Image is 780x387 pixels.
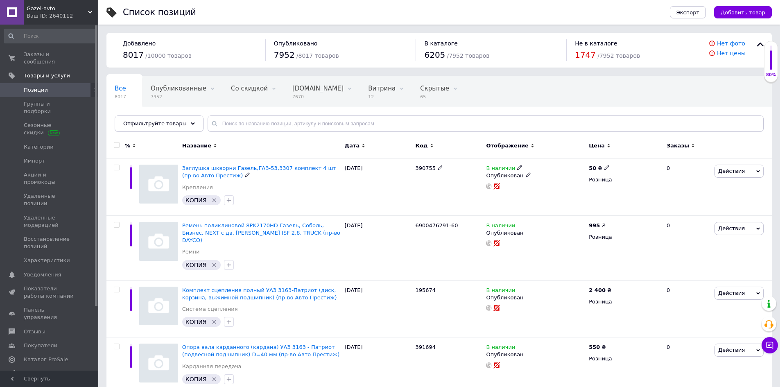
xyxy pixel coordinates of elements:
span: Добавить товар [721,9,765,16]
span: Все [115,85,126,92]
span: 390755 [416,165,436,171]
span: Панель управления [24,306,76,321]
span: Товары и услуги [24,72,70,79]
div: 0 [662,158,712,216]
a: Заглушка шкворни Газель,ГАЗ-53,3307 комплект 4 шт (пр-во Авто Престиж) [182,165,336,179]
div: Ваш ID: 2640112 [27,12,98,20]
span: 6900476291-60 [416,222,458,229]
span: Удаленные модерацией [24,214,76,229]
span: 6205 [424,50,445,60]
span: 195674 [416,287,436,293]
a: Крепления [182,184,213,191]
button: Чат с покупателем [762,337,778,353]
a: Опора вала карданного (кардана) УАЗ 3163 - Патриот (подвесной подшипник) D=40 мм (пр-во Авто Прес... [182,344,339,358]
span: Действия [718,225,745,231]
b: 2 400 [589,287,606,293]
span: 8017 [115,94,126,100]
a: Комплект сцепления полный УАЗ 3163-Патриот (диск, корзина, выжимной подшипник) (пр-во Авто Престиж) [182,287,337,301]
div: ₴ [589,344,606,351]
span: Действия [718,290,745,296]
div: Опубликован [486,351,585,358]
span: Опубликованные [151,85,206,92]
span: Отображение [486,142,528,149]
span: В наличии [486,344,515,353]
span: Действия [718,168,745,174]
span: 65 [420,94,449,100]
span: Скрытые [420,85,449,92]
span: Уведомления [24,271,61,278]
span: Действия [718,347,745,353]
span: КОПИЯ [185,262,207,268]
span: 7952 [151,94,206,100]
span: % [125,142,130,149]
span: КОПИЯ [185,376,207,382]
div: [DATE] [343,280,414,337]
span: Отзывы [24,328,45,335]
div: Список позиций [123,8,196,17]
span: 8017 [123,50,144,60]
span: Удаленные позиции [24,192,76,207]
div: 0 [662,215,712,280]
span: Группы и подборки [24,100,76,115]
span: Цена [589,142,605,149]
svg: Удалить метку [211,197,217,204]
span: КОПИЯ [185,319,207,325]
div: Розница [589,233,660,241]
div: Розница [589,355,660,362]
span: Gazel-avto [27,5,88,12]
a: Нет цены [717,50,746,57]
span: Дата [345,142,360,149]
input: Поиск по названию позиции, артикулу и поисковым запросам [208,115,764,132]
span: / 10000 товаров [145,52,192,59]
span: 7952 [274,50,295,60]
span: 7670 [292,94,344,100]
span: Аналитика [24,370,54,377]
span: / 8017 товаров [296,52,339,59]
span: В наличии [486,165,515,174]
span: Заказы [667,142,689,149]
span: 12 [368,94,396,100]
img: Заглушка шкворни Газель,ГАЗ-53,3307 комплект 4 шт (пр-во Авто Престиж) [139,165,178,204]
svg: Удалить метку [211,319,217,325]
span: Восстановление позиций [24,235,76,250]
a: Ремни [182,248,200,256]
img: Ремень поликлиновой 8PK2170HD Газель, Соболь, Бизнес, NEXT с дв. CUMMINS ISF 2.8, TRUCK (пр-во DA... [139,222,178,261]
span: Ремень поликлиновой 8PK2170HD Газель, Соболь, Бизнес, NEXT с дв. [PERSON_NAME] ISF 2.8, TRUCK (пр... [182,222,340,243]
a: Нет фото [717,40,745,47]
div: Розница [589,298,660,306]
span: Опубликовано [274,40,318,47]
span: Не в каталоге [575,40,617,47]
div: 80% [764,72,778,78]
div: Опубликован [486,229,585,237]
img: Опора вала карданного (кардана) УАЗ 3163 - Патриот (подвесной подшипник) D=40 мм (пр-во Авто Прес... [139,344,178,382]
span: Без характеристик [115,116,176,123]
button: Добавить товар [714,6,772,18]
div: 0 [662,280,712,337]
span: КОПИЯ [185,197,207,204]
span: Импорт [24,157,45,165]
a: Карданная передача [182,363,242,370]
span: Акции и промокоды [24,171,76,186]
span: / 7952 товаров [597,52,640,59]
b: 995 [589,222,600,229]
span: Название [182,142,211,149]
span: Покупатели [24,342,57,349]
div: Розница [589,176,660,183]
div: Опубликован [486,172,585,179]
div: [DATE] [343,158,414,216]
svg: Удалить метку [211,262,217,268]
span: Характеристики [24,257,70,264]
svg: Удалить метку [211,376,217,382]
span: Экспорт [676,9,699,16]
span: В наличии [486,222,515,231]
span: Сезонные скидки [24,122,76,136]
span: В наличии [486,287,515,296]
div: Опубликован [486,294,585,301]
img: Комплект сцепления полный УАЗ 3163-Патриот (диск, корзина, выжимной подшипник) (пр-во Авто Престиж) [139,287,178,326]
div: ₴ [589,287,611,294]
span: Категории [24,143,54,151]
div: ₴ [589,165,609,172]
